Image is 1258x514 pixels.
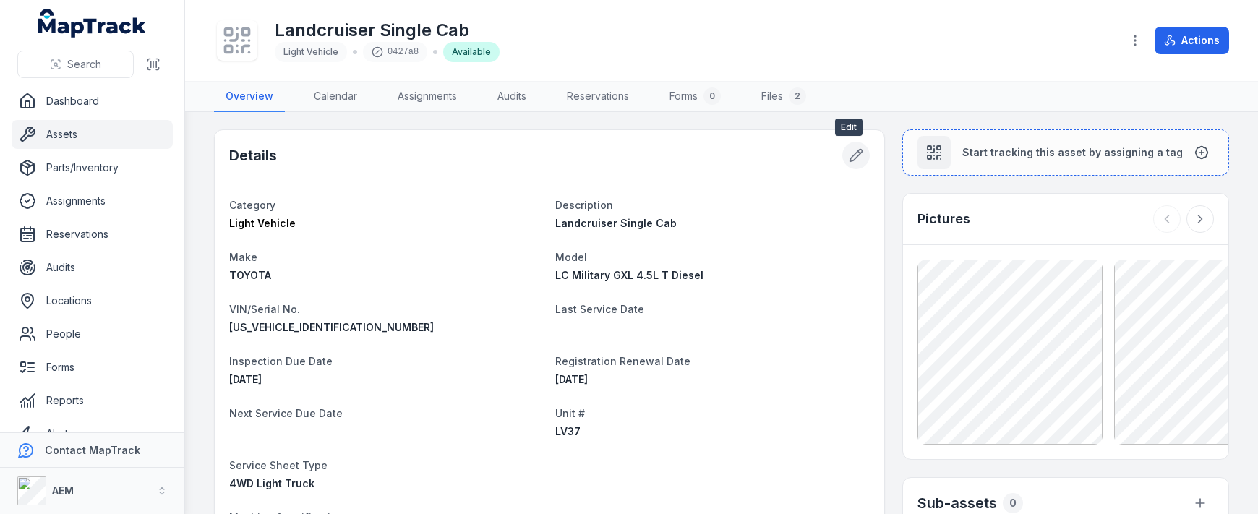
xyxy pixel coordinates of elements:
[1003,493,1023,513] div: 0
[486,82,538,112] a: Audits
[12,386,173,415] a: Reports
[12,419,173,448] a: Alerts
[17,51,134,78] button: Search
[789,87,806,105] div: 2
[12,320,173,348] a: People
[229,321,434,333] span: [US_VEHICLE_IDENTIFICATION_NUMBER]
[363,42,427,62] div: 0427a8
[443,42,500,62] div: Available
[658,82,732,112] a: Forms0
[229,269,271,281] span: TOYOTA
[555,199,613,211] span: Description
[555,82,641,112] a: Reservations
[283,46,338,57] span: Light Vehicle
[555,355,690,367] span: Registration Renewal Date
[12,253,173,282] a: Audits
[229,373,262,385] span: [DATE]
[12,153,173,182] a: Parts/Inventory
[555,373,588,385] time: 14/08/2026, 12:00:00 am
[214,82,285,112] a: Overview
[12,353,173,382] a: Forms
[12,220,173,249] a: Reservations
[229,145,277,166] h2: Details
[555,407,585,419] span: Unit #
[917,493,997,513] h2: Sub-assets
[229,373,262,385] time: 14/07/2030, 12:00:00 am
[750,82,818,112] a: Files2
[386,82,468,112] a: Assignments
[229,303,300,315] span: VIN/Serial No.
[12,286,173,315] a: Locations
[962,145,1183,160] span: Start tracking this asset by assigning a tag
[12,87,173,116] a: Dashboard
[555,303,644,315] span: Last Service Date
[67,57,101,72] span: Search
[52,484,74,497] strong: AEM
[555,217,677,229] span: Landcruiser Single Cab
[229,407,343,419] span: Next Service Due Date
[1155,27,1229,54] button: Actions
[703,87,721,105] div: 0
[12,187,173,215] a: Assignments
[229,477,314,489] span: 4WD Light Truck
[555,251,587,263] span: Model
[229,217,296,229] span: Light Vehicle
[229,355,333,367] span: Inspection Due Date
[902,129,1229,176] button: Start tracking this asset by assigning a tag
[302,82,369,112] a: Calendar
[38,9,147,38] a: MapTrack
[229,199,275,211] span: Category
[835,119,863,136] span: Edit
[555,425,581,437] span: LV37
[555,373,588,385] span: [DATE]
[229,251,257,263] span: Make
[275,19,500,42] h1: Landcruiser Single Cab
[12,120,173,149] a: Assets
[229,459,328,471] span: Service Sheet Type
[917,209,970,229] h3: Pictures
[555,269,703,281] span: LC Military GXL 4.5L T Diesel
[45,444,140,456] strong: Contact MapTrack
